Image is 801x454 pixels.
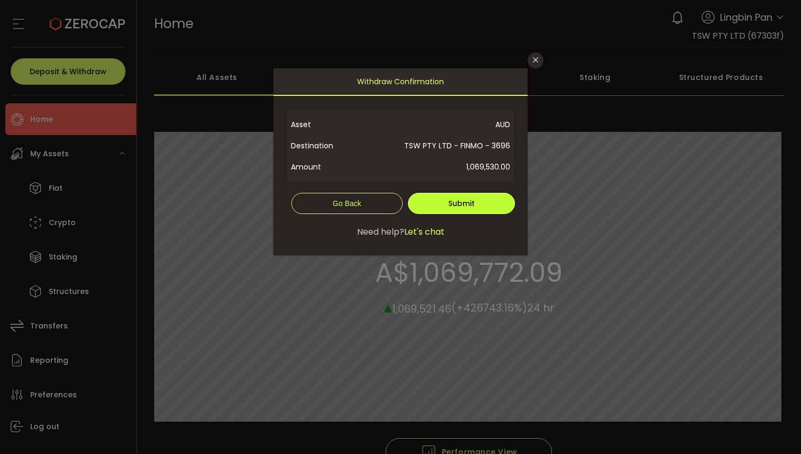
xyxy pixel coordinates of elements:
span: Let's chat [404,226,444,238]
span: Withdraw Confirmation [357,68,444,95]
button: Go Back [291,193,403,214]
iframe: Chat Widget [675,340,801,454]
span: Need help? [357,226,404,238]
span: 1,069,530.00 [358,156,510,177]
span: Amount [291,156,358,177]
span: AUD [358,114,510,135]
span: Asset [291,114,358,135]
div: dialog [273,68,528,255]
span: TSW PTY LTD - FINMO - 3696 [358,135,510,156]
span: Go Back [333,199,361,208]
button: Close [528,52,544,68]
span: Submit [448,198,475,209]
span: Destination [291,135,358,156]
button: Submit [408,193,515,214]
